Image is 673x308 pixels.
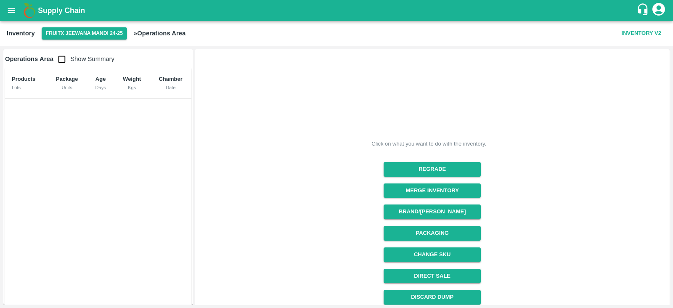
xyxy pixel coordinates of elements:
[618,26,665,41] button: Inventory V2
[94,84,108,91] div: Days
[21,2,38,19] img: logo
[123,76,141,82] b: Weight
[156,84,185,91] div: Date
[5,56,53,62] b: Operations Area
[38,6,85,15] b: Supply Chain
[371,140,486,148] div: Click on what you want to do with the inventory.
[384,269,481,284] button: Direct Sale
[12,76,35,82] b: Products
[7,30,35,37] b: Inventory
[159,76,182,82] b: Chamber
[2,1,21,20] button: open drawer
[53,56,114,62] span: Show Summary
[95,76,106,82] b: Age
[384,247,481,262] button: Change SKU
[651,2,666,19] div: account of current user
[12,84,40,91] div: Lots
[53,84,80,91] div: Units
[384,162,481,177] button: Regrade
[42,27,127,40] button: Select DC
[56,76,78,82] b: Package
[121,84,143,91] div: Kgs
[636,3,651,18] div: customer-support
[384,183,481,198] button: Merge Inventory
[384,226,481,241] button: Packaging
[384,204,481,219] button: Brand/[PERSON_NAME]
[384,290,481,305] button: Discard Dump
[38,5,636,16] a: Supply Chain
[134,30,185,37] b: » Operations Area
